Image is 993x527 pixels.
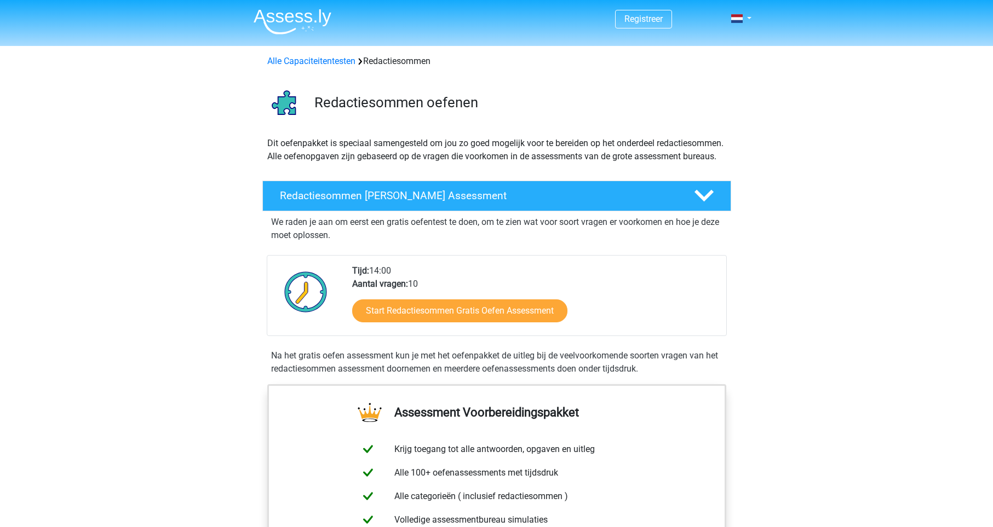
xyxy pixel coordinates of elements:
[263,55,731,68] div: Redactiesommen
[352,265,369,276] b: Tijd:
[263,81,309,128] img: redactiesommen
[624,14,663,24] a: Registreer
[254,9,331,34] img: Assessly
[258,181,736,211] a: Redactiesommen [PERSON_NAME] Assessment
[280,189,676,202] h4: Redactiesommen [PERSON_NAME] Assessment
[267,349,727,375] div: Na het gratis oefen assessment kun je met het oefenpakket de uitleg bij de veelvoorkomende soorte...
[344,264,726,335] div: 14:00 10
[278,264,334,319] img: Klok
[352,279,408,289] b: Aantal vragen:
[271,216,722,242] p: We raden je aan om eerst een gratis oefentest te doen, om te zien wat voor soort vragen er voorko...
[352,299,567,322] a: Start Redactiesommen Gratis Oefen Assessment
[314,94,722,111] h3: Redactiesommen oefenen
[267,137,726,163] p: Dit oefenpakket is speciaal samengesteld om jou zo goed mogelijk voor te bereiden op het onderdee...
[267,56,355,66] a: Alle Capaciteitentesten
